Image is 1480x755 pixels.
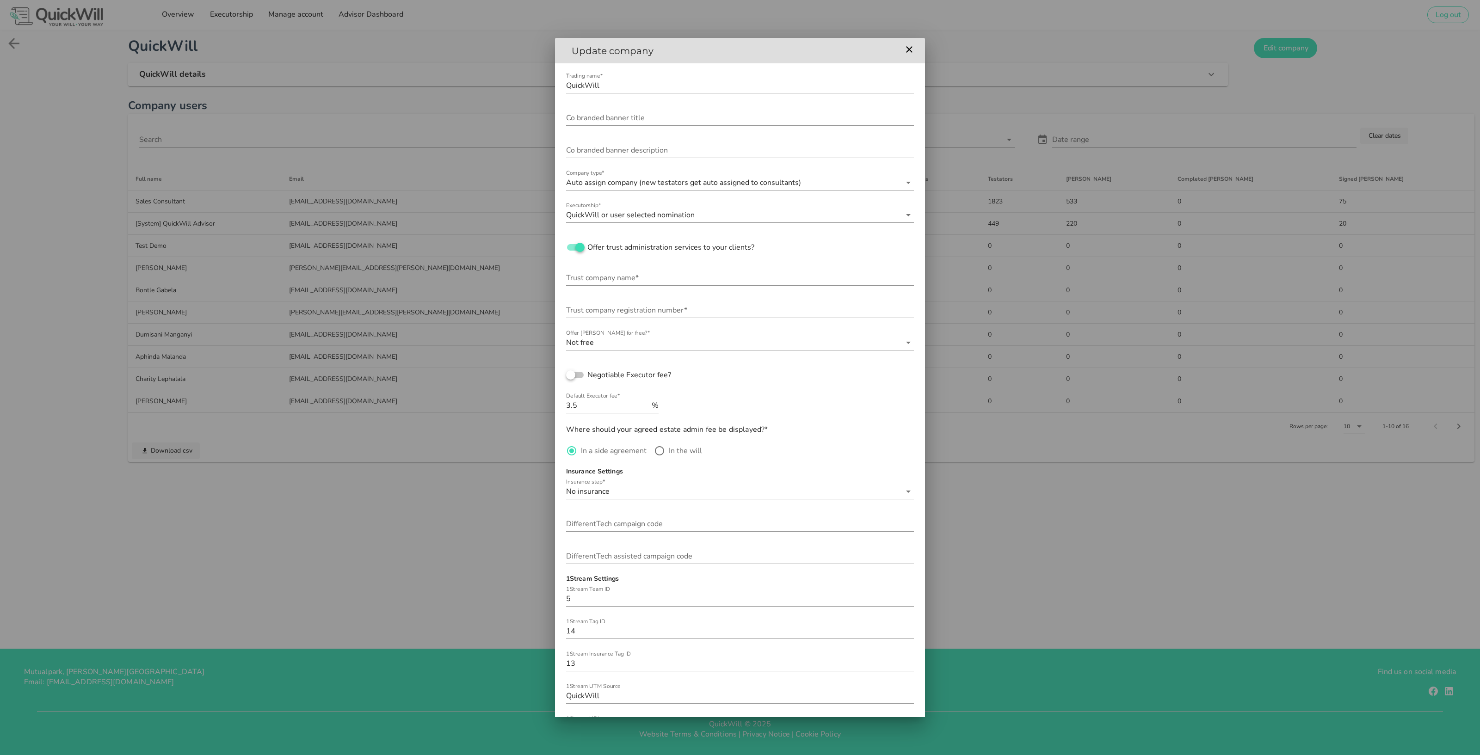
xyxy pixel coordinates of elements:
[587,243,914,252] label: Offer trust administration services to your clients?
[566,208,914,222] div: Executorship*QuickWill or user selected nomination
[581,446,647,455] label: In a side agreement
[566,330,650,337] label: Offer [PERSON_NAME] for free?*
[566,586,610,593] label: 1Stream Team ID
[650,401,659,410] div: %
[669,446,702,455] label: In the will
[566,338,594,347] div: Not free
[566,574,619,583] strong: 1Stream Settings
[566,683,621,690] label: 1Stream UTM Source
[587,370,914,380] label: Negotiable Executor fee?
[566,618,605,625] label: 1Stream Tag ID
[566,484,914,499] div: Insurance step*No insurance
[566,202,601,209] label: Executorship*
[566,715,600,722] label: 1Stream URL
[566,651,631,657] label: 1Stream Insurance Tag ID
[566,467,623,476] strong: Insurance Settings
[566,178,801,187] div: Auto assign company (new testators get auto assigned to consultants)
[562,43,888,58] h2: Update company
[566,211,695,219] div: QuickWill or user selected nomination
[566,393,620,399] label: Default Executor fee*
[566,479,605,485] label: Insurance step*
[566,487,610,496] div: No insurance
[566,73,603,80] label: Trading name*
[566,170,604,177] label: Company type*
[566,335,914,350] div: Offer [PERSON_NAME] for free?*Not free
[566,424,768,435] label: Where should your agreed estate admin fee be displayed?*
[566,175,914,190] div: Company type*Auto assign company (new testators get auto assigned to consultants)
